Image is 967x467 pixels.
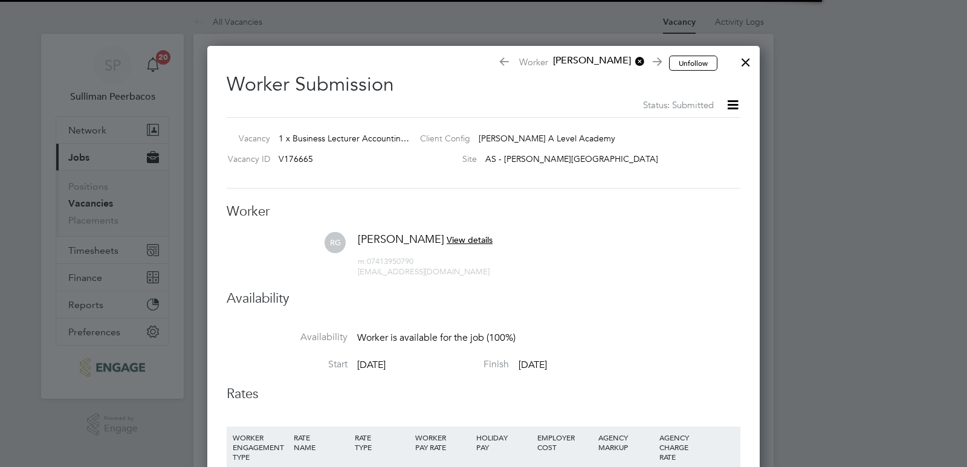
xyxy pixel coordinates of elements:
[279,153,313,164] span: V176665
[473,427,534,458] div: HOLIDAY PAY
[358,256,413,266] span: 07413950790
[227,331,348,344] label: Availability
[357,359,386,371] span: [DATE]
[485,153,658,164] span: AS - [PERSON_NAME][GEOGRAPHIC_DATA]
[227,385,740,403] h3: Rates
[534,427,595,458] div: EMPLOYER COST
[227,290,740,308] h3: Availability
[643,99,714,111] span: Status: Submitted
[352,427,413,458] div: RATE TYPE
[498,54,660,71] span: Worker
[222,153,270,164] label: Vacancy ID
[227,203,740,221] h3: Worker
[222,133,270,144] label: Vacancy
[227,63,740,112] h2: Worker Submission
[357,332,516,344] span: Worker is available for the job (100%)
[447,234,493,245] span: View details
[325,232,346,253] span: RG
[548,54,645,68] span: [PERSON_NAME]
[291,427,352,458] div: RATE NAME
[358,266,490,277] span: [EMAIL_ADDRESS][DOMAIN_NAME]
[279,133,409,144] span: 1 x Business Lecturer Accountin…
[595,427,656,458] div: AGENCY MARKUP
[519,359,547,371] span: [DATE]
[227,358,348,371] label: Start
[410,133,470,144] label: Client Config
[479,133,615,144] span: [PERSON_NAME] A Level Academy
[358,256,367,266] span: m:
[412,427,473,458] div: WORKER PAY RATE
[669,56,717,71] button: Unfollow
[388,358,509,371] label: Finish
[358,232,444,246] span: [PERSON_NAME]
[410,153,477,164] label: Site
